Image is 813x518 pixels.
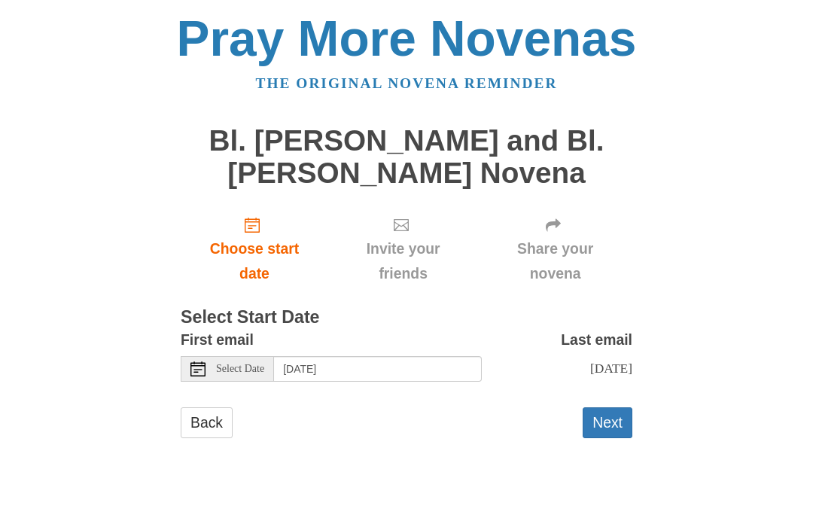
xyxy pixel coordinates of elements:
a: The original novena reminder [256,75,558,91]
span: Choose start date [196,236,313,286]
h1: Bl. [PERSON_NAME] and Bl. [PERSON_NAME] Novena [181,125,632,189]
div: Click "Next" to confirm your start date first. [328,204,478,294]
a: Choose start date [181,204,328,294]
h3: Select Start Date [181,308,632,328]
button: Next [583,407,632,438]
div: Click "Next" to confirm your start date first. [478,204,632,294]
a: Back [181,407,233,438]
label: First email [181,328,254,352]
span: [DATE] [590,361,632,376]
span: Invite your friends [343,236,463,286]
label: Last email [561,328,632,352]
span: Share your novena [493,236,617,286]
span: Select Date [216,364,264,374]
a: Pray More Novenas [177,11,637,66]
